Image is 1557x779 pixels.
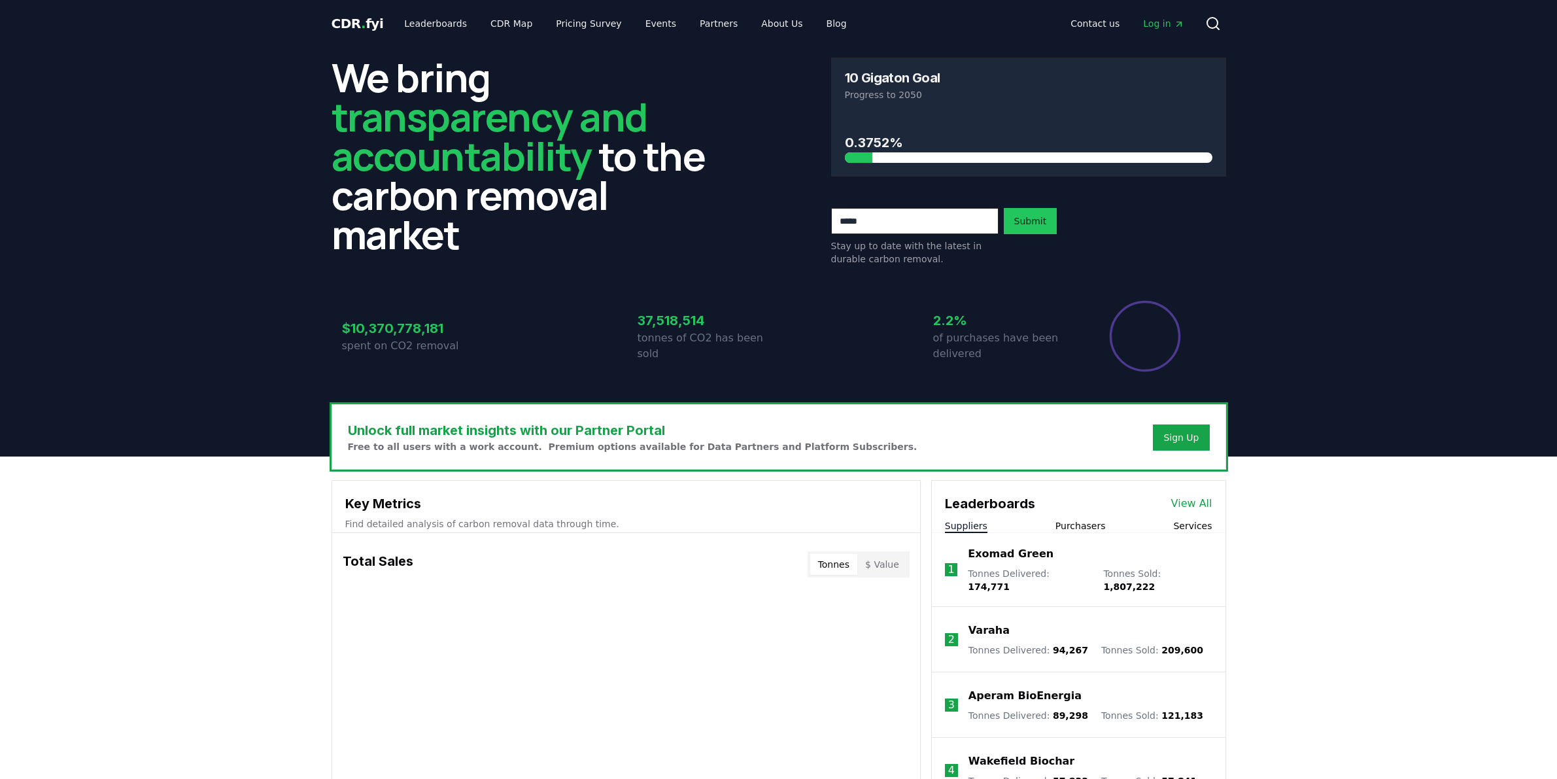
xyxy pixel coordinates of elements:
[394,12,477,35] a: Leaderboards
[810,554,857,575] button: Tonnes
[348,421,917,440] h3: Unlock full market insights with our Partner Portal
[968,644,1088,657] p: Tonnes Delivered :
[1108,300,1182,373] div: Percentage of sales delivered
[332,58,727,254] h2: We bring to the carbon removal market
[1171,496,1212,511] a: View All
[933,311,1074,330] h3: 2.2%
[1161,645,1203,655] span: 209,600
[394,12,857,35] nav: Main
[1153,424,1209,451] button: Sign Up
[638,311,779,330] h3: 37,518,514
[831,239,999,266] p: Stay up to date with the latest in durable carbon removal.
[948,562,954,578] p: 1
[1060,12,1194,35] nav: Main
[1053,645,1088,655] span: 94,267
[332,16,384,31] span: CDR fyi
[361,16,366,31] span: .
[968,753,1074,769] a: Wakefield Biochar
[635,12,687,35] a: Events
[1101,709,1203,722] p: Tonnes Sold :
[845,88,1212,101] p: Progress to 2050
[968,688,1082,704] a: Aperam BioEnergia
[332,14,384,33] a: CDR.fyi
[857,554,907,575] button: $ Value
[1101,644,1203,657] p: Tonnes Sold :
[348,440,917,453] p: Free to all users with a work account. Premium options available for Data Partners and Platform S...
[345,517,907,530] p: Find detailed analysis of carbon removal data through time.
[968,581,1010,592] span: 174,771
[845,71,940,84] h3: 10 Gigaton Goal
[689,12,748,35] a: Partners
[1103,567,1212,593] p: Tonnes Sold :
[968,709,1088,722] p: Tonnes Delivered :
[1103,581,1155,592] span: 1,807,222
[1060,12,1130,35] a: Contact us
[1055,519,1106,532] button: Purchasers
[342,338,483,354] p: spent on CO2 removal
[751,12,813,35] a: About Us
[1173,519,1212,532] button: Services
[948,697,955,713] p: 3
[933,330,1074,362] p: of purchases have been delivered
[948,632,955,648] p: 2
[1133,12,1194,35] a: Log in
[816,12,857,35] a: Blog
[545,12,632,35] a: Pricing Survey
[945,494,1035,513] h3: Leaderboards
[1053,710,1088,721] span: 89,298
[480,12,543,35] a: CDR Map
[948,763,955,778] p: 4
[1143,17,1184,30] span: Log in
[1004,208,1057,234] button: Submit
[968,567,1090,593] p: Tonnes Delivered :
[345,494,907,513] h3: Key Metrics
[1161,710,1203,721] span: 121,183
[342,319,483,338] h3: $10,370,778,181
[845,133,1212,152] h3: 0.3752%
[1163,431,1199,444] a: Sign Up
[343,551,413,578] h3: Total Sales
[638,330,779,362] p: tonnes of CO2 has been sold
[968,546,1053,562] a: Exomad Green
[945,519,987,532] button: Suppliers
[332,90,647,182] span: transparency and accountability
[968,623,1010,638] a: Varaha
